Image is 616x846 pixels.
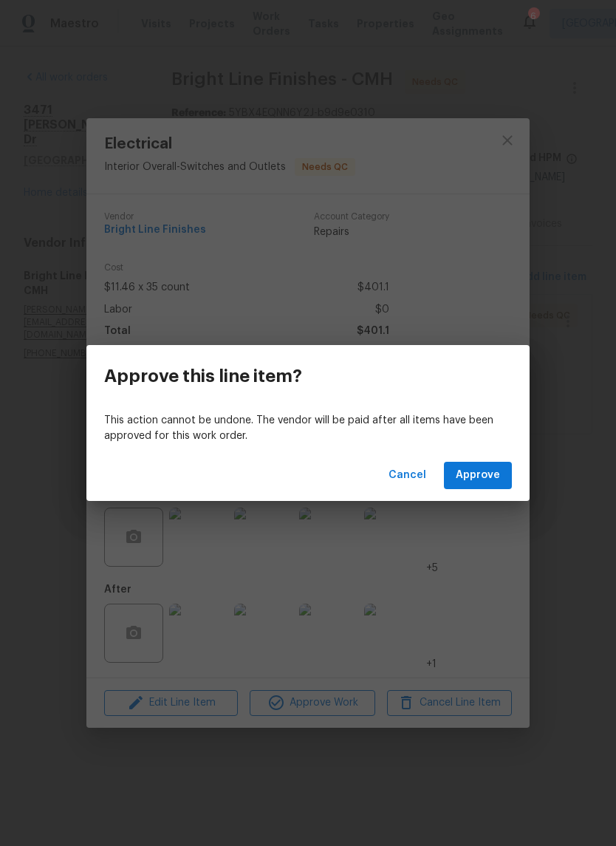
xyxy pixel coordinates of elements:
span: Approve [456,466,500,485]
h3: Approve this line item? [104,366,302,386]
p: This action cannot be undone. The vendor will be paid after all items have been approved for this... [104,413,512,444]
button: Approve [444,462,512,489]
span: Cancel [389,466,426,485]
button: Cancel [383,462,432,489]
